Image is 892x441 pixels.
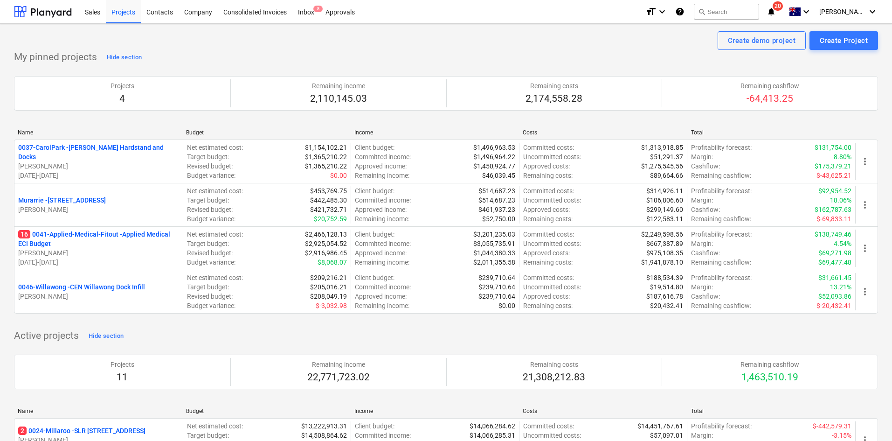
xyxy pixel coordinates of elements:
p: $19,514.80 [650,282,683,292]
p: Committed costs : [523,230,574,239]
div: Income [354,129,515,136]
div: Hide section [89,331,124,342]
p: $14,508,864.62 [301,431,347,440]
p: $-43,625.21 [816,171,851,180]
i: Knowledge base [675,6,685,17]
p: $92,954.52 [818,186,851,196]
p: Approved costs : [523,292,570,301]
p: Client budget : [355,143,394,152]
span: 2 [18,427,27,435]
p: $20,752.59 [314,214,347,224]
p: $14,066,284.62 [470,421,515,431]
i: keyboard_arrow_down [657,6,668,17]
div: Total [691,129,852,136]
p: Target budget : [187,152,229,161]
p: $239,710.64 [478,282,515,292]
p: $0.00 [330,171,347,180]
p: Uncommitted costs : [523,431,581,440]
p: Revised budget : [187,205,233,214]
p: [DATE] - [DATE] [18,171,179,180]
p: Client budget : [355,230,394,239]
p: Uncommitted costs : [523,196,581,205]
p: 8.80% [834,152,851,161]
span: more_vert [859,156,871,167]
p: Committed costs : [523,273,574,282]
p: $1,496,963.53 [473,143,515,152]
p: $514,687.23 [478,186,515,196]
p: 4.54% [834,239,851,248]
p: $1,044,380.33 [473,248,515,258]
div: Total [691,408,852,414]
p: Net estimated cost : [187,273,243,282]
div: Create Project [820,35,868,47]
p: Approved costs : [523,205,570,214]
p: $14,066,285.31 [470,431,515,440]
p: Approved income : [355,161,407,171]
p: Projects [111,360,134,369]
p: $-442,579.31 [813,421,851,431]
p: Remaining income : [355,214,409,224]
p: Budget variance : [187,171,235,180]
p: Remaining costs : [523,214,573,224]
p: $299,149.60 [646,205,683,214]
p: [DATE] - [DATE] [18,258,179,267]
p: Profitability forecast : [691,186,752,196]
p: Remaining costs [526,81,582,91]
p: 2,174,558.28 [526,92,582,105]
p: -3.15% [832,431,851,440]
p: $453,769.75 [310,186,347,196]
p: Remaining income : [355,301,409,310]
p: Uncommitted costs : [523,239,581,248]
p: $89,664.66 [650,171,683,180]
p: $1,496,964.22 [473,152,515,161]
p: Committed costs : [523,421,574,431]
p: Committed costs : [523,143,574,152]
p: [PERSON_NAME] [18,292,179,301]
p: Target budget : [187,196,229,205]
p: Murarrie - [STREET_ADDRESS] [18,196,106,205]
div: Create demo project [728,35,795,47]
p: Committed income : [355,196,411,205]
p: $2,925,054.52 [305,239,347,248]
p: Cashflow : [691,205,720,214]
p: Budget variance : [187,214,235,224]
p: Cashflow : [691,161,720,171]
p: Remaining cashflow [740,81,799,91]
p: 0041-Applied-Medical-Fitout - Applied Medical ECI Budget [18,230,179,248]
p: $52,750.00 [482,214,515,224]
p: Margin : [691,282,713,292]
p: Revised budget : [187,248,233,258]
p: $239,710.64 [478,292,515,301]
div: Costs [523,408,684,414]
p: Remaining income [307,360,370,369]
p: $1,941,878.10 [641,258,683,267]
p: $667,387.89 [646,239,683,248]
p: $2,916,986.45 [305,248,347,258]
p: $3,055,735.91 [473,239,515,248]
div: Name [18,408,179,414]
span: more_vert [859,243,871,254]
p: 22,771,723.02 [307,371,370,384]
p: $514,687.23 [478,196,515,205]
span: [PERSON_NAME] [819,8,866,15]
div: Income [354,408,515,414]
p: $106,806.60 [646,196,683,205]
p: Client budget : [355,186,394,196]
p: $162,787.63 [815,205,851,214]
div: 0046-Willawong -CEN Willawong Dock Infill[PERSON_NAME] [18,282,179,301]
iframe: Chat Widget [845,396,892,441]
span: 8 [313,6,323,12]
p: Approved income : [355,205,407,214]
div: Name [18,129,179,136]
p: $187,616.78 [646,292,683,301]
p: Profitability forecast : [691,143,752,152]
p: $131,754.00 [815,143,851,152]
i: format_size [645,6,657,17]
p: 0037-CarolPark - [PERSON_NAME] Hardstand and Docks [18,143,179,161]
p: $0.00 [498,301,515,310]
p: $1,275,545.56 [641,161,683,171]
p: Budget variance : [187,258,235,267]
p: $2,249,598.56 [641,230,683,239]
p: $69,477.48 [818,258,851,267]
p: Net estimated cost : [187,143,243,152]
